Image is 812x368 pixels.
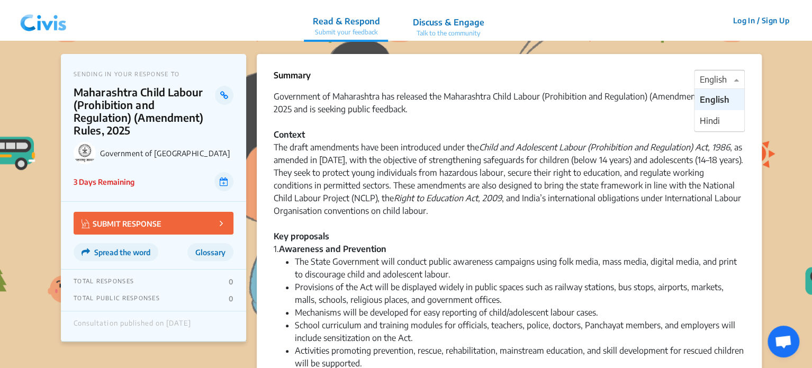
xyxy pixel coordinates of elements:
[74,319,191,333] div: Consultation published on [DATE]
[295,306,745,319] li: Mechanisms will be developed for easy reporting of child/adolescent labour cases.
[700,94,729,105] span: English
[74,277,134,286] p: TOTAL RESPONSES
[412,16,484,29] p: Discuss & Engage
[394,193,502,203] em: Right to Education Act, 2009
[274,90,745,255] div: Government of Maharashtra has released the Maharashtra Child Labour (Prohibition and Regulation) ...
[16,5,71,37] img: navlogo.png
[229,294,233,303] p: 0
[274,129,305,140] strong: Context
[74,176,134,187] p: 3 Days Remaining
[700,115,720,126] span: Hindi
[229,277,233,286] p: 0
[295,255,745,281] li: The State Government will conduct public awareness campaigns using folk media, mass media, digita...
[74,142,96,164] img: Government of Maharashtra logo
[312,15,380,28] p: Read & Respond
[479,142,730,152] em: Child and Adolescent Labour (Prohibition and Regulation) Act, 1986
[74,70,233,77] p: SENDING IN YOUR RESPONSE TO
[82,219,90,228] img: Vector.jpg
[295,281,745,306] li: Provisions of the Act will be displayed widely in public spaces such as railway stations, bus sto...
[74,294,160,303] p: TOTAL PUBLIC RESPONSES
[412,29,484,38] p: Talk to the community
[74,86,215,137] p: Maharashtra Child Labour (Prohibition and Regulation) (Amendment) Rules, 2025
[279,244,386,254] strong: Awareness and Prevention
[94,248,150,257] span: Spread the word
[274,69,311,82] p: Summary
[74,243,158,261] button: Spread the word
[82,217,161,229] p: SUBMIT RESPONSE
[195,248,225,257] span: Glossary
[295,319,745,344] li: School curriculum and training modules for officials, teachers, police, doctors, Panchayat member...
[768,326,799,357] a: Open chat
[274,231,329,241] strong: Key proposals
[100,149,233,158] p: Government of [GEOGRAPHIC_DATA]
[187,243,233,261] button: Glossary
[312,28,380,37] p: Submit your feedback
[74,212,233,235] button: SUBMIT RESPONSE
[726,12,796,29] button: Log In / Sign Up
